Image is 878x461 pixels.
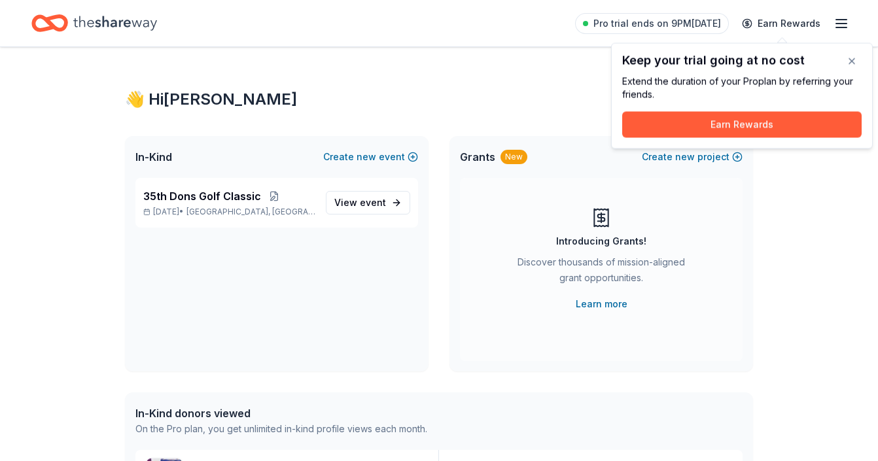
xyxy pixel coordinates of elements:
a: Earn Rewards [734,12,828,35]
span: View [334,195,386,211]
button: Earn Rewards [622,112,862,138]
div: Introducing Grants! [556,233,646,249]
span: new [675,149,695,165]
a: Learn more [576,296,627,312]
a: Pro trial ends on 9PM[DATE] [575,13,729,34]
div: New [500,150,527,164]
span: [GEOGRAPHIC_DATA], [GEOGRAPHIC_DATA] [186,207,315,217]
a: View event [326,191,410,214]
a: Home [31,8,157,39]
div: In-Kind donors viewed [135,405,427,421]
span: 35th Dons Golf Classic [143,188,261,204]
div: Keep your trial going at no cost [622,54,862,67]
button: Createnewproject [642,149,743,165]
span: Grants [460,149,495,165]
div: Discover thousands of mission-aligned grant opportunities. [512,254,690,291]
span: In-Kind [135,149,172,165]
p: [DATE] • [143,207,315,217]
div: On the Pro plan, you get unlimited in-kind profile views each month. [135,421,427,437]
button: Createnewevent [323,149,418,165]
div: 👋 Hi [PERSON_NAME] [125,89,753,110]
span: Pro trial ends on 9PM[DATE] [593,16,721,31]
span: new [357,149,376,165]
span: event [360,197,386,208]
div: Extend the duration of your Pro plan by referring your friends. [622,75,862,101]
